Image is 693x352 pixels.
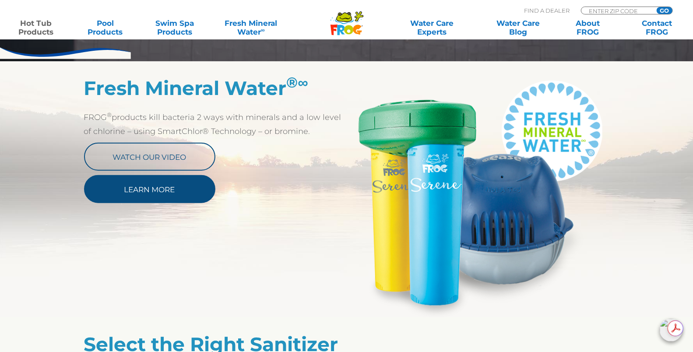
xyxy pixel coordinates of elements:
[217,19,285,36] a: Fresh MineralWater∞
[78,19,132,36] a: PoolProducts
[107,111,112,118] sup: ®
[561,19,615,36] a: AboutFROG
[287,74,309,91] sup: ®
[491,19,545,36] a: Water CareBlog
[261,27,265,33] sup: ∞
[84,110,347,138] p: FROG products kill bacteria 2 ways with minerals and a low level of chlorine – using SmartChlor® ...
[84,143,215,171] a: Watch Our Video
[630,19,684,36] a: ContactFROG
[588,7,647,14] input: Zip Code Form
[9,19,63,36] a: Hot TubProducts
[388,19,476,36] a: Water CareExperts
[84,77,347,99] h2: Fresh Mineral Water
[84,175,215,203] a: Learn More
[298,74,309,91] em: ∞
[660,319,682,341] img: openIcon
[148,19,201,36] a: Swim SpaProducts
[347,77,609,317] img: Serene_@ease_FMW
[657,7,672,14] input: GO
[524,7,570,14] p: Find A Dealer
